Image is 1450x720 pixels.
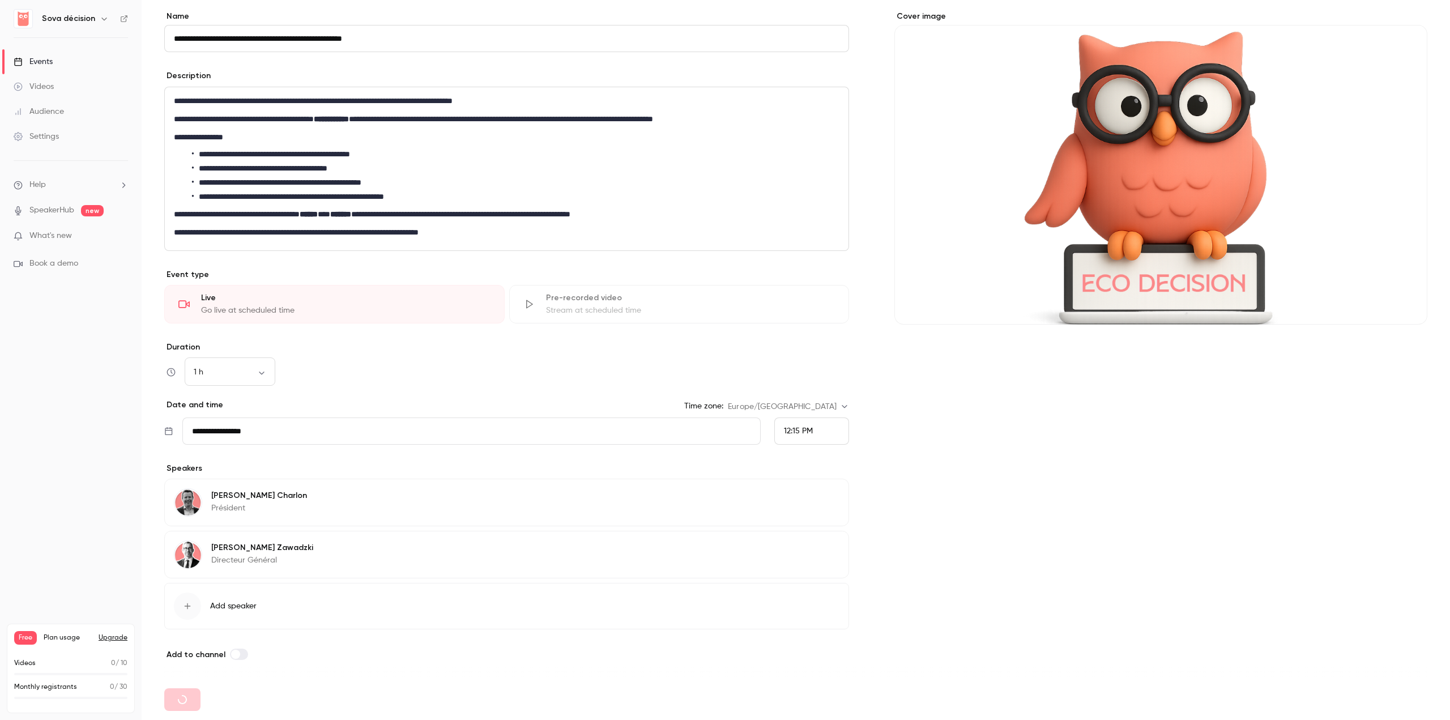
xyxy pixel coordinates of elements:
[14,658,36,668] p: Videos
[29,258,78,270] span: Book a demo
[44,633,92,642] span: Plan usage
[784,427,813,435] span: 12:15 PM
[164,479,849,526] div: Jérome Charlon[PERSON_NAME] CharlonPrésident
[14,631,37,645] span: Free
[509,285,850,323] div: Pre-recorded videoStream at scheduled time
[546,305,835,316] div: Stream at scheduled time
[174,489,202,516] img: Jérome Charlon
[211,490,307,501] p: [PERSON_NAME] Charlon
[164,11,849,22] label: Name
[894,11,1427,325] section: Cover image
[684,401,723,412] label: Time zone:
[14,10,32,28] img: Sova décision
[110,684,114,691] span: 0
[14,179,128,191] li: help-dropdown-opener
[211,555,313,566] p: Directeur Général
[29,205,74,216] a: SpeakerHub
[111,658,127,668] p: / 10
[774,417,849,445] div: From
[174,541,202,568] img: Patrick Zawadzki
[165,87,848,250] div: editor
[81,205,104,216] span: new
[164,399,223,411] p: Date and time
[164,269,849,280] p: Event type
[201,305,491,316] div: Go live at scheduled time
[164,531,849,578] div: Patrick Zawadzki[PERSON_NAME] ZawadzkiDirecteur Général
[29,230,72,242] span: What's new
[14,682,77,692] p: Monthly registrants
[164,70,211,82] label: Description
[29,179,46,191] span: Help
[211,502,307,514] p: Président
[42,13,95,24] h6: Sova décision
[546,292,835,304] div: Pre-recorded video
[185,367,275,378] div: 1 h
[211,542,313,553] p: [PERSON_NAME] Zawadzki
[201,292,491,304] div: Live
[164,285,505,323] div: LiveGo live at scheduled time
[111,660,116,667] span: 0
[14,106,64,117] div: Audience
[164,583,849,629] button: Add speaker
[99,633,127,642] button: Upgrade
[114,231,128,241] iframe: Noticeable Trigger
[14,81,54,92] div: Videos
[14,56,53,67] div: Events
[14,131,59,142] div: Settings
[728,401,849,412] div: Europe/[GEOGRAPHIC_DATA]
[164,87,849,251] section: description
[164,342,849,353] label: Duration
[164,463,849,474] p: Speakers
[894,11,1427,22] label: Cover image
[167,650,225,659] span: Add to channel
[210,600,257,612] span: Add speaker
[110,682,127,692] p: / 30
